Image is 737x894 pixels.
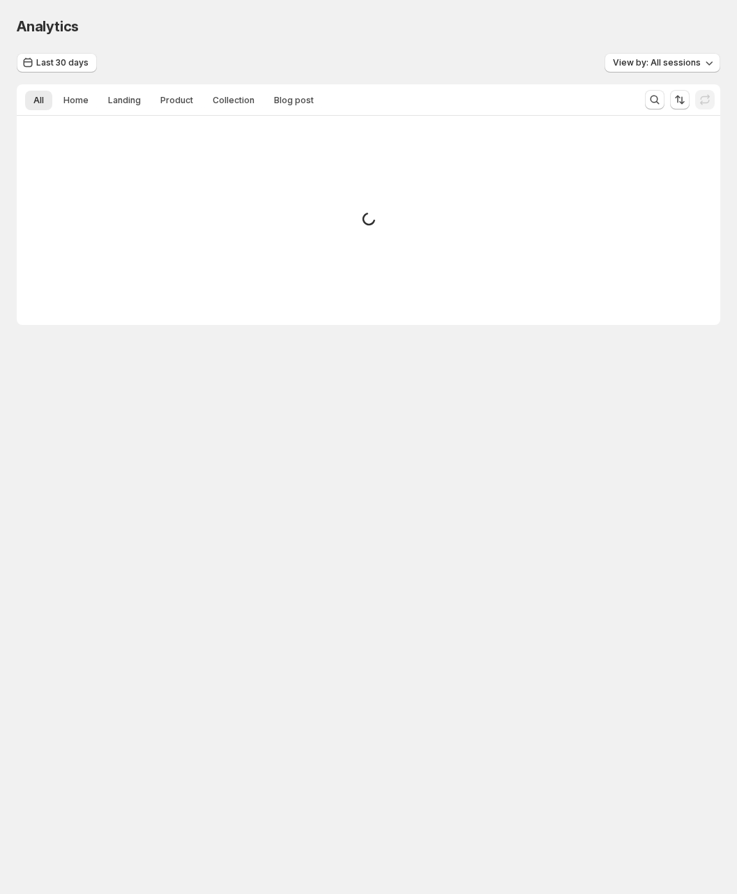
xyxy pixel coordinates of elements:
[605,53,720,73] button: View by: All sessions
[17,18,79,35] span: Analytics
[36,57,89,68] span: Last 30 days
[213,95,254,106] span: Collection
[33,95,44,106] span: All
[274,95,314,106] span: Blog post
[160,95,193,106] span: Product
[63,95,89,106] span: Home
[17,53,97,73] button: Last 30 days
[613,57,701,68] span: View by: All sessions
[670,90,690,109] button: Sort the results
[108,95,141,106] span: Landing
[645,90,664,109] button: Search and filter results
